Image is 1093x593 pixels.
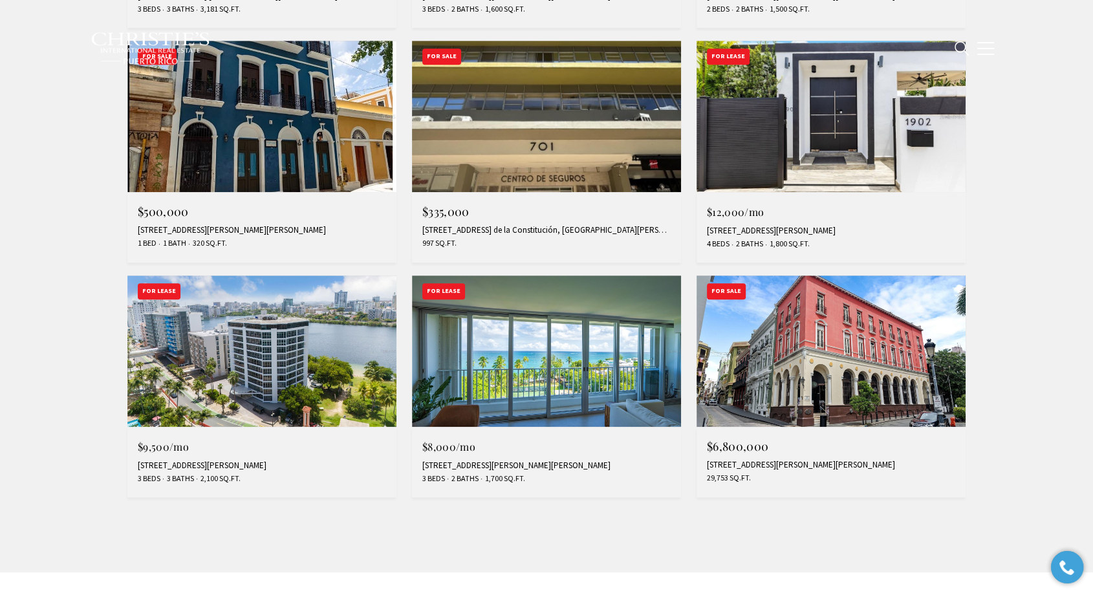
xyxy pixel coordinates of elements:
span: 3 Beds [138,473,160,484]
div: [STREET_ADDRESS][PERSON_NAME][PERSON_NAME] [707,460,955,470]
span: $8,000/mo [422,440,475,453]
div: [STREET_ADDRESS] de la Constitución, [GEOGRAPHIC_DATA][PERSON_NAME], PR 00907 [422,225,671,235]
span: $500,000 [138,204,189,219]
span: 1 Bed [138,238,157,249]
span: 3 Beds [422,473,445,484]
span: $335,000 [422,204,470,219]
span: 320 Sq.Ft. [189,238,227,249]
span: 2,100 Sq.Ft. [197,473,241,484]
div: For Sale [707,283,746,299]
div: [STREET_ADDRESS][PERSON_NAME][PERSON_NAME] [138,225,386,235]
a: For Lease $9,500/mo [STREET_ADDRESS][PERSON_NAME] 3 Beds 3 Baths 2,100 Sq.Ft. [127,275,396,497]
span: 1,800 Sq.Ft. [766,239,810,250]
div: [STREET_ADDRESS][PERSON_NAME] [707,226,955,236]
div: For Lease [138,283,180,299]
span: 2 Baths [733,239,763,250]
span: 29,753 Sq.Ft. [707,473,751,484]
span: $12,000/mo [707,205,764,219]
a: For Sale $6,800,000 [STREET_ADDRESS][PERSON_NAME][PERSON_NAME] 29,753 Sq.Ft. [697,275,966,497]
a: For Lease $8,000/mo [STREET_ADDRESS][PERSON_NAME][PERSON_NAME] 3 Beds 2 Baths 1,700 Sq.Ft. [412,275,681,497]
div: [STREET_ADDRESS][PERSON_NAME] [138,460,386,471]
div: [STREET_ADDRESS][PERSON_NAME][PERSON_NAME] [422,460,671,471]
span: 2 Baths [448,473,479,484]
img: Christie's International Real Estate black text logo [91,32,211,65]
span: 997 Sq.Ft. [422,238,457,249]
span: 1 Bath [160,238,186,249]
a: For Lease $12,000/mo [STREET_ADDRESS][PERSON_NAME] 4 Beds 2 Baths 1,800 Sq.Ft. [697,41,966,263]
a: For Sale $500,000 [STREET_ADDRESS][PERSON_NAME][PERSON_NAME] 1 Bed 1 Bath 320 Sq.Ft. [127,41,396,263]
a: For Sale $335,000 [STREET_ADDRESS] de la Constitución, [GEOGRAPHIC_DATA][PERSON_NAME], PR 00907 9... [412,41,681,263]
span: 3 Baths [164,473,194,484]
div: For Lease [422,283,465,299]
span: 4 Beds [707,239,730,250]
span: $6,800,000 [707,438,768,454]
span: 1,700 Sq.Ft. [482,473,525,484]
span: $9,500/mo [138,440,189,453]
